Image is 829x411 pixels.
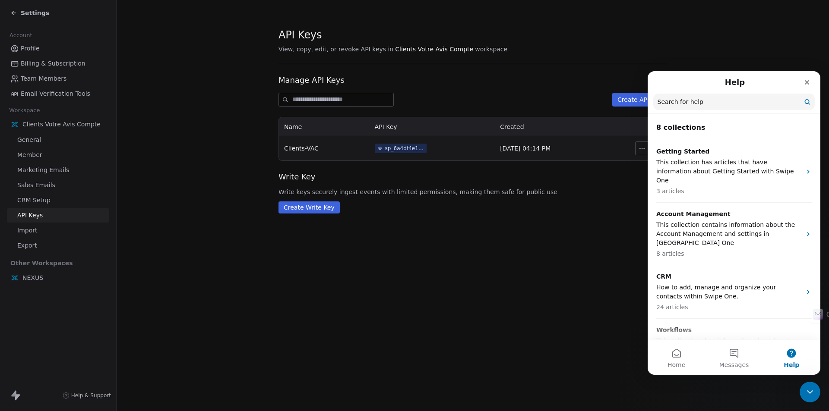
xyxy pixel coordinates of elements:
[17,181,55,190] span: Sales Emails
[17,226,37,235] span: Import
[6,29,36,42] span: Account
[800,382,820,402] iframe: Intercom live chat
[71,392,111,399] span: Help & Support
[648,71,820,375] iframe: Intercom live chat
[21,9,49,17] span: Settings
[7,56,109,71] a: Billing & Subscription
[495,136,618,160] td: [DATE] 04:14 PM
[278,201,340,213] button: Create Write Key
[17,151,42,160] span: Member
[7,223,109,238] a: Import
[7,208,109,223] a: API Keys
[7,238,109,253] a: Export
[278,28,322,41] span: API Keys
[17,211,43,220] span: API Keys
[7,148,109,162] a: Member
[278,188,667,196] span: Write keys securely ingest events with limited permissions, making them safe for public use
[7,178,109,192] a: Sales Emails
[22,273,43,282] span: NEXUS
[7,256,76,270] span: Other Workspaces
[395,45,473,53] span: Clients Votre Avis Compte
[612,93,667,107] button: Create API Key
[21,44,40,53] span: Profile
[17,196,51,205] span: CRM Setup
[500,123,524,130] span: Created
[63,392,111,399] a: Help & Support
[278,171,667,182] span: Write Key
[278,75,667,86] span: Manage API Keys
[17,166,69,175] span: Marketing Emails
[7,41,109,56] a: Profile
[375,123,397,130] span: API Key
[17,241,37,250] span: Export
[284,123,302,130] span: Name
[385,144,424,152] div: sp_6a4df4e10a164737a124d361d5bae654
[7,163,109,177] a: Marketing Emails
[7,193,109,207] a: CRM Setup
[284,145,319,152] span: Clients-VAC
[10,9,49,17] a: Settings
[7,133,109,147] a: General
[21,59,85,68] span: Billing & Subscription
[21,89,90,98] span: Email Verification Tools
[7,72,109,86] a: Team Members
[278,45,667,53] span: View, copy, edit, or revoke API keys in workspace
[21,74,66,83] span: Team Members
[17,135,41,144] span: General
[10,120,19,129] img: favicon-400px.png
[7,87,109,101] a: Email Verification Tools
[22,120,101,129] span: Clients Votre Avis Compte
[10,273,19,282] img: favicon-400px.png
[6,104,44,117] span: Workspace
